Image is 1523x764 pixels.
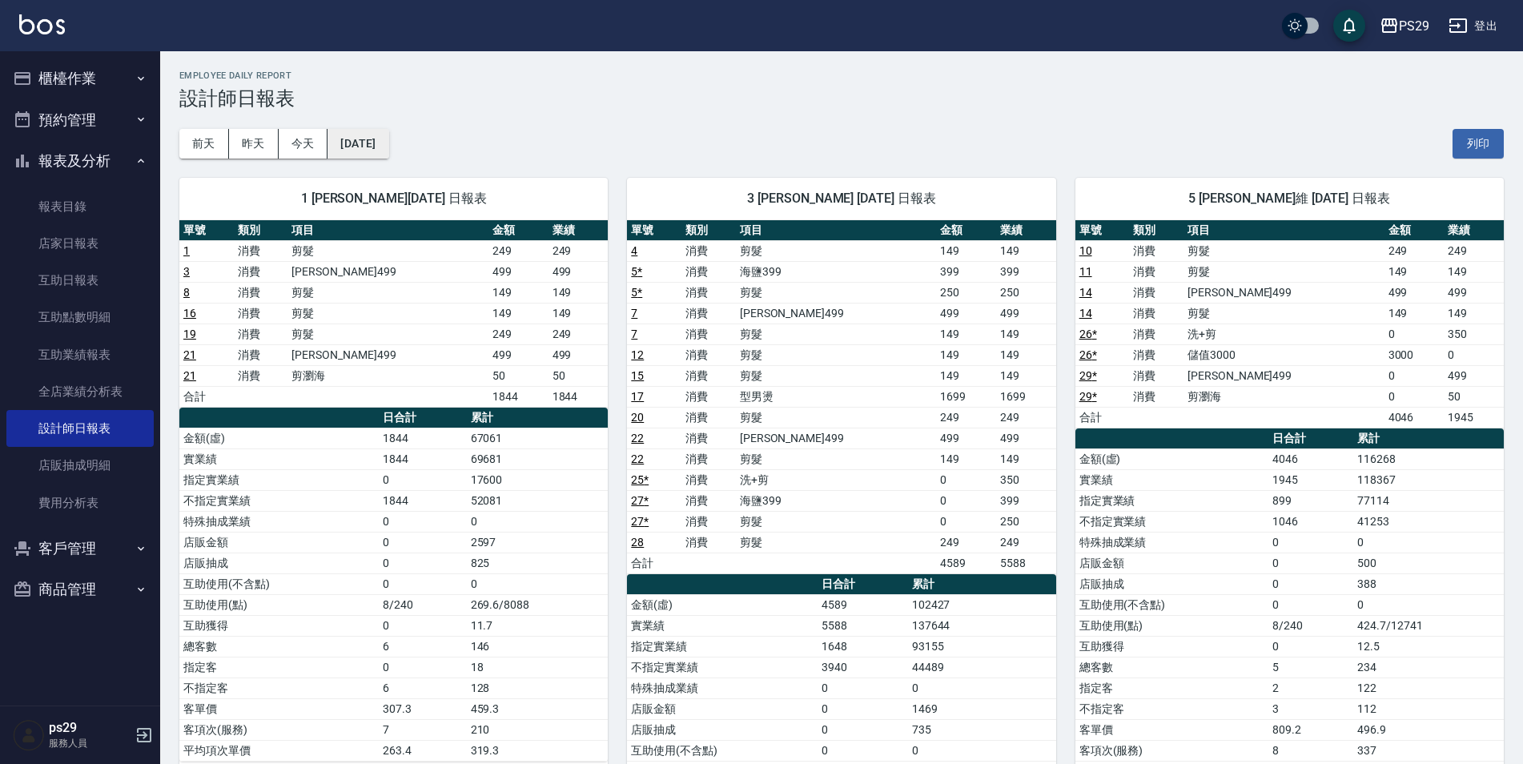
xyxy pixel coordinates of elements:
[681,407,736,428] td: 消費
[936,344,996,365] td: 149
[681,532,736,553] td: 消費
[936,511,996,532] td: 0
[467,657,609,678] td: 18
[996,303,1056,324] td: 499
[179,220,234,241] th: 單號
[681,469,736,490] td: 消費
[179,386,234,407] td: 合計
[488,240,549,261] td: 249
[467,408,609,428] th: 累計
[287,324,488,344] td: 剪髮
[736,428,936,448] td: [PERSON_NAME]499
[1183,324,1384,344] td: 洗+剪
[1183,344,1384,365] td: 儲值3000
[736,261,936,282] td: 海鹽399
[179,657,379,678] td: 指定客
[488,365,549,386] td: 50
[1353,553,1504,573] td: 500
[631,390,644,403] a: 17
[183,348,196,361] a: 21
[179,220,608,408] table: a dense table
[1453,129,1504,159] button: 列印
[467,469,609,490] td: 17600
[908,594,1056,615] td: 102427
[1183,220,1384,241] th: 項目
[936,532,996,553] td: 249
[936,303,996,324] td: 499
[736,490,936,511] td: 海鹽399
[183,328,196,340] a: 19
[627,636,818,657] td: 指定實業績
[379,448,467,469] td: 1844
[6,99,154,141] button: 預約管理
[183,244,190,257] a: 1
[736,365,936,386] td: 剪髮
[681,261,736,282] td: 消費
[6,188,154,225] a: 報表目錄
[6,373,154,410] a: 全店業績分析表
[19,14,65,34] img: Logo
[1075,469,1268,490] td: 實業績
[229,129,279,159] button: 昨天
[234,282,288,303] td: 消費
[736,448,936,469] td: 剪髮
[179,615,379,636] td: 互助獲得
[1268,594,1353,615] td: 0
[631,307,637,320] a: 7
[379,657,467,678] td: 0
[379,553,467,573] td: 0
[179,511,379,532] td: 特殊抽成業績
[1075,678,1268,698] td: 指定客
[996,344,1056,365] td: 149
[6,336,154,373] a: 互助業績報表
[183,286,190,299] a: 8
[996,490,1056,511] td: 399
[6,410,154,447] a: 設計師日報表
[549,344,609,365] td: 499
[488,220,549,241] th: 金額
[379,408,467,428] th: 日合計
[467,511,609,532] td: 0
[179,408,608,762] table: a dense table
[179,87,1504,110] h3: 設計師日報表
[1444,324,1504,344] td: 350
[1353,511,1504,532] td: 41253
[199,191,589,207] span: 1 [PERSON_NAME][DATE] 日報表
[287,261,488,282] td: [PERSON_NAME]499
[467,532,609,553] td: 2597
[1095,191,1485,207] span: 5 [PERSON_NAME]維 [DATE] 日報表
[1075,553,1268,573] td: 店販金額
[6,447,154,484] a: 店販抽成明細
[549,261,609,282] td: 499
[1183,386,1384,407] td: 剪瀏海
[467,428,609,448] td: 67061
[1353,573,1504,594] td: 388
[996,448,1056,469] td: 149
[631,328,637,340] a: 7
[179,636,379,657] td: 總客數
[287,220,488,241] th: 項目
[328,129,388,159] button: [DATE]
[179,490,379,511] td: 不指定實業績
[467,490,609,511] td: 52081
[681,303,736,324] td: 消費
[936,365,996,386] td: 149
[736,324,936,344] td: 剪髮
[234,365,288,386] td: 消費
[488,386,549,407] td: 1844
[681,220,736,241] th: 類別
[1268,428,1353,449] th: 日合計
[631,432,644,444] a: 22
[6,569,154,610] button: 商品管理
[1075,657,1268,678] td: 總客數
[1075,220,1130,241] th: 單號
[6,262,154,299] a: 互助日報表
[179,469,379,490] td: 指定實業績
[1399,16,1429,36] div: PS29
[1353,615,1504,636] td: 424.7/12741
[1353,469,1504,490] td: 118367
[631,452,644,465] a: 22
[1129,344,1183,365] td: 消費
[936,490,996,511] td: 0
[1353,657,1504,678] td: 234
